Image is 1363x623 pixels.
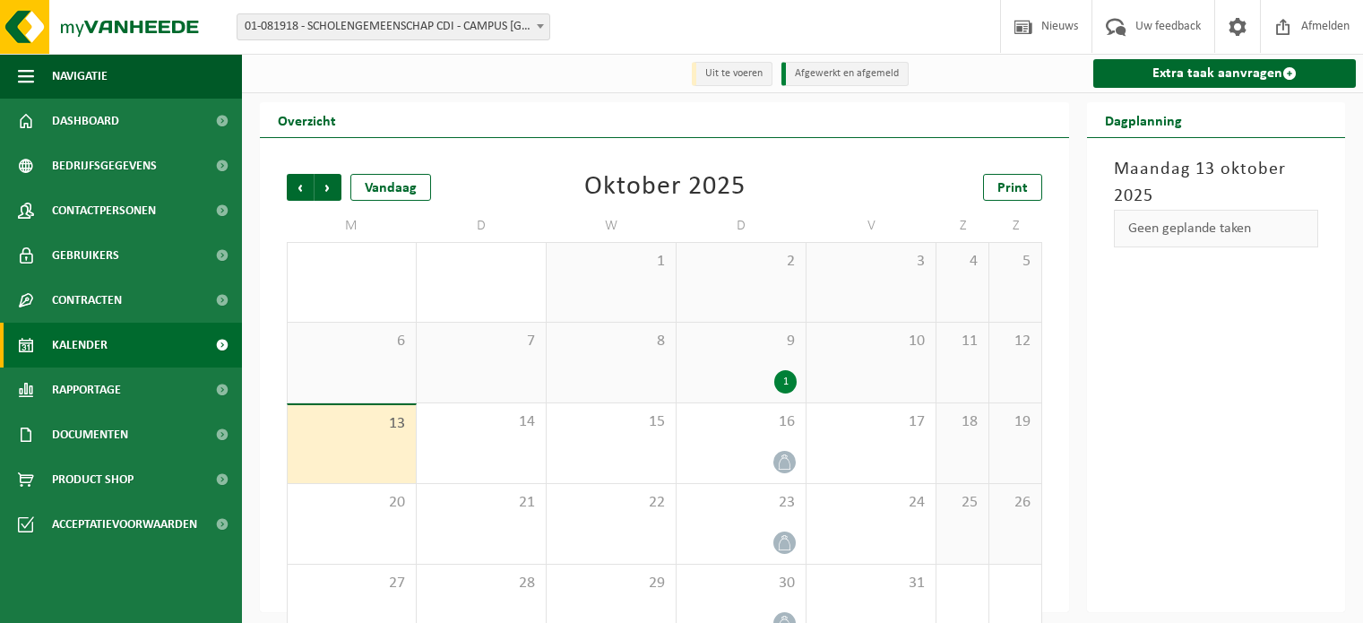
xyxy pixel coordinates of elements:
[52,54,108,99] span: Navigatie
[945,412,979,432] span: 18
[287,210,417,242] td: M
[989,210,1042,242] td: Z
[52,323,108,368] span: Kalender
[556,332,667,351] span: 8
[556,252,667,272] span: 1
[260,102,354,137] h2: Overzicht
[287,174,314,201] span: Vorige
[547,210,677,242] td: W
[52,368,121,412] span: Rapportage
[52,457,134,502] span: Product Shop
[52,412,128,457] span: Documenten
[781,62,909,86] li: Afgewerkt en afgemeld
[774,370,797,394] div: 1
[686,252,797,272] span: 2
[417,210,547,242] td: D
[815,332,927,351] span: 10
[998,332,1032,351] span: 12
[815,412,927,432] span: 17
[426,493,537,513] span: 21
[237,13,550,40] span: 01-081918 - SCHOLENGEMEENSCHAP CDI - CAMPUS SINT-JOZEF - IEPER
[807,210,936,242] td: V
[998,412,1032,432] span: 19
[1114,156,1318,210] h3: Maandag 13 oktober 2025
[426,574,537,593] span: 28
[426,332,537,351] span: 7
[945,332,979,351] span: 11
[686,574,797,593] span: 30
[983,174,1042,201] a: Print
[350,174,431,201] div: Vandaag
[584,174,746,201] div: Oktober 2025
[815,493,927,513] span: 24
[686,412,797,432] span: 16
[52,502,197,547] span: Acceptatievoorwaarden
[556,493,667,513] span: 22
[315,174,341,201] span: Volgende
[297,332,407,351] span: 6
[936,210,989,242] td: Z
[1093,59,1356,88] a: Extra taak aanvragen
[677,210,807,242] td: D
[1114,210,1318,247] div: Geen geplande taken
[52,278,122,323] span: Contracten
[686,493,797,513] span: 23
[945,493,979,513] span: 25
[556,412,667,432] span: 15
[52,188,156,233] span: Contactpersonen
[998,493,1032,513] span: 26
[998,252,1032,272] span: 5
[945,252,979,272] span: 4
[997,181,1028,195] span: Print
[426,412,537,432] span: 14
[52,143,157,188] span: Bedrijfsgegevens
[52,99,119,143] span: Dashboard
[1087,102,1200,137] h2: Dagplanning
[297,414,407,434] span: 13
[52,233,119,278] span: Gebruikers
[297,493,407,513] span: 20
[556,574,667,593] span: 29
[686,332,797,351] span: 9
[692,62,772,86] li: Uit te voeren
[815,252,927,272] span: 3
[237,14,549,39] span: 01-081918 - SCHOLENGEMEENSCHAP CDI - CAMPUS SINT-JOZEF - IEPER
[815,574,927,593] span: 31
[297,574,407,593] span: 27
